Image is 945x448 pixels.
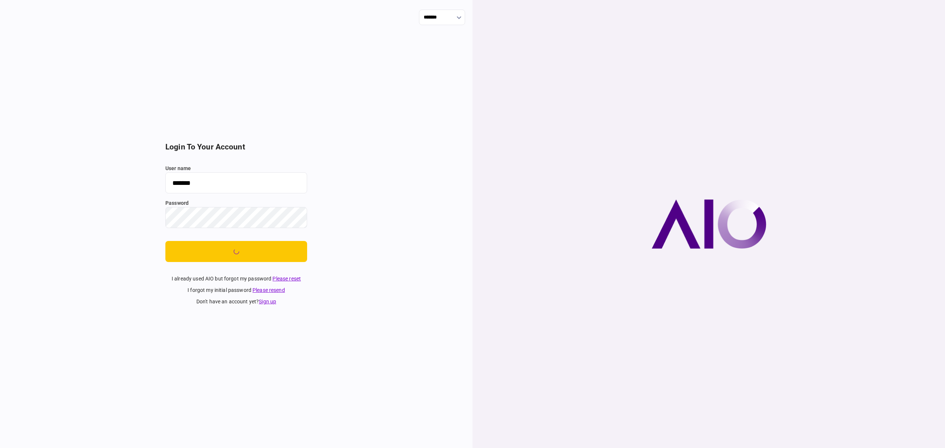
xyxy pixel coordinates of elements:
[419,10,465,25] input: show language options
[165,172,307,193] input: user name
[165,241,307,262] button: login
[165,199,307,207] label: password
[165,275,307,283] div: I already used AIO but forgot my password
[165,298,307,306] div: don't have an account yet ?
[252,287,285,293] a: Please resend
[165,286,307,294] div: I forgot my initial password
[652,199,766,249] img: AIO company logo
[272,276,301,282] a: Please reset
[165,165,307,172] label: user name
[259,299,276,304] a: Sign up
[165,207,307,228] input: password
[165,142,307,152] h2: login to your account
